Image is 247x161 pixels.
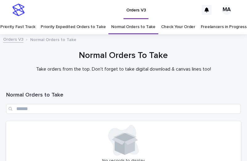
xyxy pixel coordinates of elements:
[30,36,76,43] p: Normal Orders to Take
[201,20,247,34] a: Freelancers in Progress
[6,104,241,114] input: Search
[6,66,241,72] p: Take orders from the top. Don't forget to take digital download & canvas lines too!
[222,5,232,15] div: MA
[0,20,35,34] a: Priority Fast Track
[3,35,23,43] a: Orders V3
[6,50,241,61] h1: Normal Orders To Take
[41,20,106,34] a: Priority Expedited Orders to Take
[6,92,241,99] h1: Normal Orders to Take
[12,4,25,16] img: stacker-logo-s-only.png
[111,20,156,34] a: Normal Orders to Take
[161,20,195,34] a: Check Your Order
